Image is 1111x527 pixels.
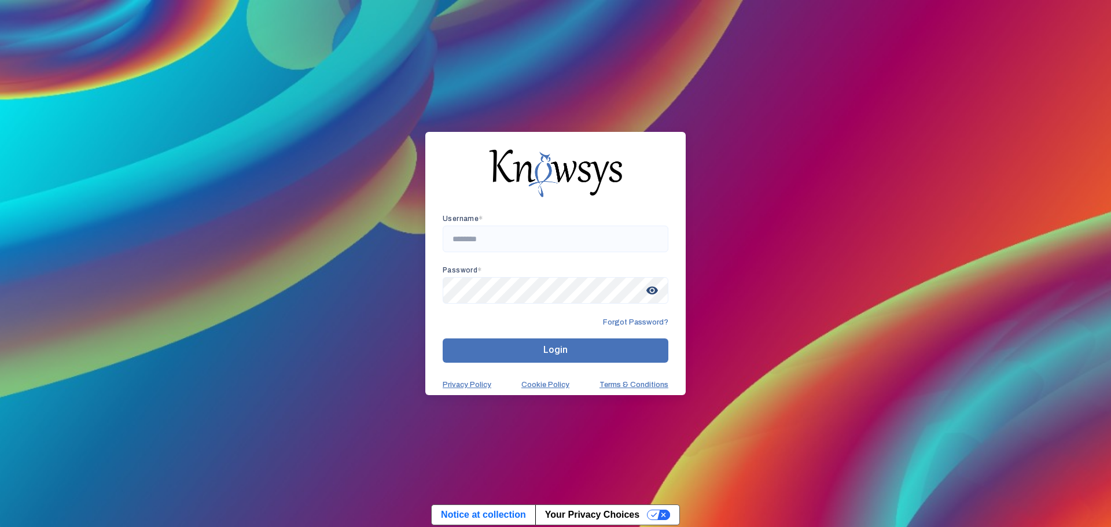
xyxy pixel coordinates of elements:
[521,380,569,389] a: Cookie Policy
[443,215,483,223] app-required-indication: Username
[432,505,535,525] a: Notice at collection
[603,318,668,327] span: Forgot Password?
[543,344,568,355] span: Login
[443,380,491,389] a: Privacy Policy
[489,149,622,197] img: knowsys-logo.png
[443,338,668,363] button: Login
[535,505,679,525] button: Your Privacy Choices
[443,266,482,274] app-required-indication: Password
[599,380,668,389] a: Terms & Conditions
[642,280,663,301] span: visibility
